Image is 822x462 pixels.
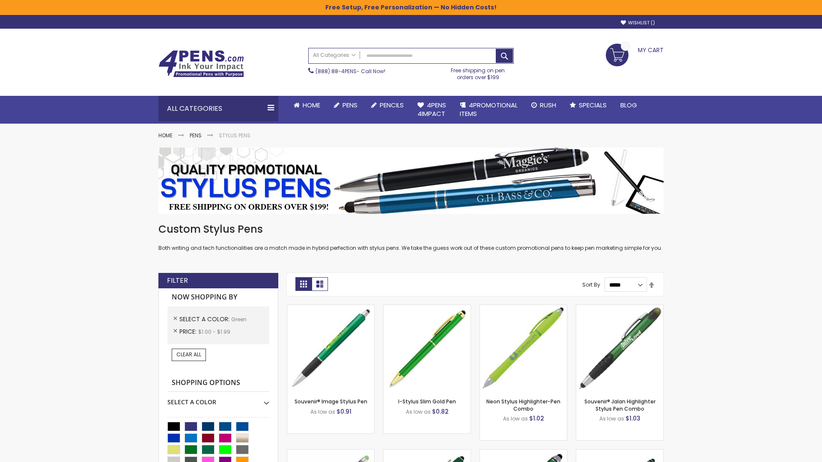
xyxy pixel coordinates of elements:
[620,101,637,110] span: Blog
[167,276,188,285] strong: Filter
[313,52,356,59] span: All Categories
[576,305,663,312] a: Souvenir® Jalan Highlighter Stylus Pen Combo-Green
[432,407,449,416] span: $0.82
[337,407,351,416] span: $0.91
[179,327,198,336] span: Price
[158,96,278,121] div: All Categories
[480,305,567,392] img: Neon Stylus Highlighter-Pen Combo-Green
[310,408,335,415] span: As low as
[384,305,471,312] a: I-Stylus Slim Gold-Green
[364,96,411,115] a: Pencils
[167,392,269,406] div: Select A Color
[406,408,431,415] span: As low as
[327,96,364,115] a: Pens
[384,449,471,456] a: Custom Soft Touch® Metal Pens with Stylus-Green
[621,20,655,26] a: Wishlist
[295,277,312,291] strong: Grid
[524,96,563,115] a: Rush
[460,101,518,118] span: 4PROMOTIONAL ITEMS
[579,101,607,110] span: Specials
[158,222,664,236] h1: Custom Stylus Pens
[309,48,360,62] a: All Categories
[287,305,374,392] img: Souvenir® Image Stylus Pen-Green
[287,96,327,115] a: Home
[614,96,644,115] a: Blog
[576,449,663,456] a: Colter Stylus Twist Metal Pen-Green
[219,132,250,139] strong: Stylus Pens
[380,101,404,110] span: Pencils
[398,398,456,405] a: I-Stylus Slim Gold Pen
[625,414,640,423] span: $1.03
[190,132,202,139] a: Pens
[167,288,269,306] strong: Now Shopping by
[287,449,374,456] a: Islander Softy Gel with Stylus - ColorJet Imprint-Green
[198,328,230,335] span: $1.00 - $1.99
[417,101,446,118] span: 4Pens 4impact
[529,414,544,423] span: $1.02
[158,222,664,252] div: Both writing and tech functionalities are a match made in hybrid perfection with stylus pens. We ...
[167,374,269,392] strong: Shopping Options
[563,96,614,115] a: Specials
[584,398,655,412] a: Souvenir® Jalan Highlighter Stylus Pen Combo
[303,101,320,110] span: Home
[158,50,244,77] img: 4Pens Custom Pens and Promotional Products
[172,349,206,361] a: Clear All
[158,132,173,139] a: Home
[486,398,560,412] a: Neon Stylus Highlighter-Pen Combo
[503,415,528,422] span: As low as
[480,449,567,456] a: Kyra Pen with Stylus and Flashlight-Green
[599,415,624,422] span: As low as
[316,68,357,75] a: (888) 88-4PENS
[582,281,600,288] label: Sort By
[442,64,514,81] div: Free shipping on pen orders over $199
[287,305,374,312] a: Souvenir® Image Stylus Pen-Green
[480,305,567,312] a: Neon Stylus Highlighter-Pen Combo-Green
[384,305,471,392] img: I-Stylus Slim Gold-Green
[179,315,231,323] span: Select A Color
[316,68,385,75] span: - Call Now!
[342,101,357,110] span: Pens
[453,96,524,124] a: 4PROMOTIONALITEMS
[540,101,556,110] span: Rush
[411,96,453,124] a: 4Pens4impact
[231,316,247,323] span: Green
[158,148,664,214] img: Stylus Pens
[576,305,663,392] img: Souvenir® Jalan Highlighter Stylus Pen Combo-Green
[176,351,201,358] span: Clear All
[295,398,367,405] a: Souvenir® Image Stylus Pen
